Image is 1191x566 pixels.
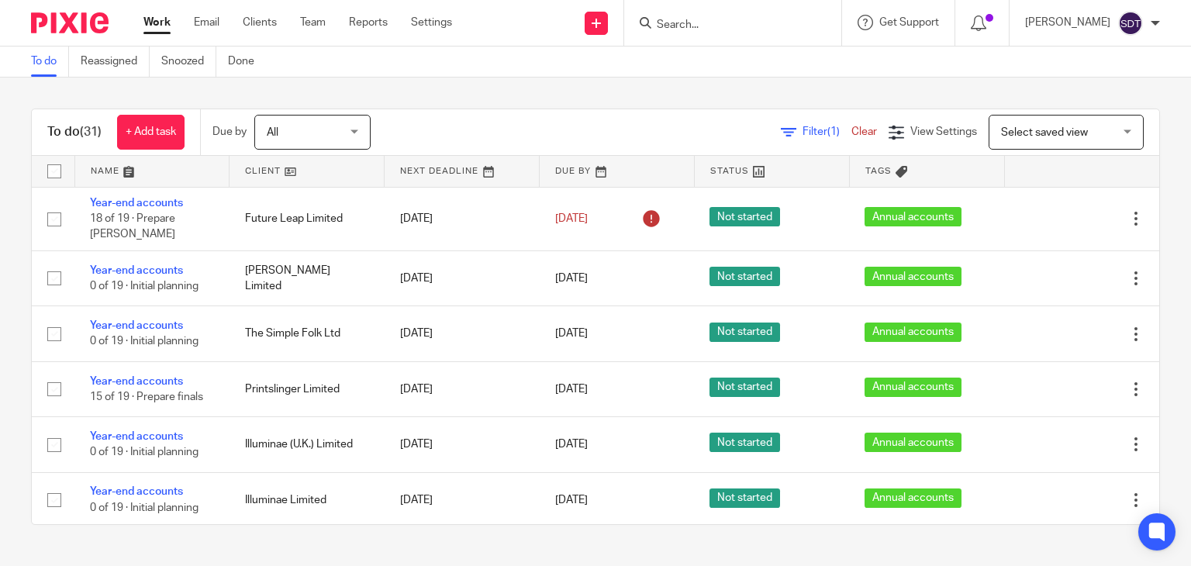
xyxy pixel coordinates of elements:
span: 0 of 19 · Initial planning [90,281,198,292]
span: Not started [709,207,780,226]
span: [DATE] [555,439,588,450]
p: Due by [212,124,247,140]
span: [DATE] [555,384,588,395]
a: Clear [851,126,877,137]
td: [DATE] [385,306,540,361]
a: Year-end accounts [90,320,183,331]
a: Done [228,47,266,77]
span: Not started [709,378,780,397]
span: (31) [80,126,102,138]
a: + Add task [117,115,185,150]
p: [PERSON_NAME] [1025,15,1110,30]
td: [DATE] [385,361,540,416]
a: Work [143,15,171,30]
span: Not started [709,323,780,342]
td: [DATE] [385,187,540,250]
a: Clients [243,15,277,30]
td: [DATE] [385,417,540,472]
span: (1) [827,126,840,137]
td: Illuminae Limited [230,472,385,527]
span: Not started [709,488,780,508]
span: [DATE] [555,213,588,224]
span: Tags [865,167,892,175]
h1: To do [47,124,102,140]
td: [DATE] [385,472,540,527]
span: Annual accounts [865,433,961,452]
td: The Simple Folk Ltd [230,306,385,361]
span: [DATE] [555,273,588,284]
span: 0 of 19 · Initial planning [90,336,198,347]
a: Email [194,15,219,30]
span: Select saved view [1001,127,1088,138]
a: Snoozed [161,47,216,77]
span: [DATE] [555,329,588,340]
span: 0 of 19 · Initial planning [90,502,198,513]
span: View Settings [910,126,977,137]
a: To do [31,47,69,77]
td: [DATE] [385,250,540,305]
span: [DATE] [555,495,588,506]
span: Annual accounts [865,488,961,508]
a: Reports [349,15,388,30]
a: Reassigned [81,47,150,77]
span: 18 of 19 · Prepare [PERSON_NAME] [90,213,175,240]
td: Printslinger Limited [230,361,385,416]
span: Get Support [879,17,939,28]
a: Team [300,15,326,30]
td: Future Leap Limited [230,187,385,250]
a: Settings [411,15,452,30]
img: svg%3E [1118,11,1143,36]
td: [PERSON_NAME] Limited [230,250,385,305]
a: Year-end accounts [90,431,183,442]
span: Annual accounts [865,323,961,342]
td: Illuminae (U.K.) Limited [230,417,385,472]
span: Annual accounts [865,378,961,397]
a: Year-end accounts [90,376,183,387]
input: Search [655,19,795,33]
span: All [267,127,278,138]
img: Pixie [31,12,109,33]
span: Not started [709,267,780,286]
span: Annual accounts [865,267,961,286]
span: Filter [803,126,851,137]
a: Year-end accounts [90,265,183,276]
a: Year-end accounts [90,486,183,497]
span: 15 of 19 · Prepare finals [90,392,203,402]
span: Annual accounts [865,207,961,226]
a: Year-end accounts [90,198,183,209]
span: Not started [709,433,780,452]
span: 0 of 19 · Initial planning [90,447,198,458]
